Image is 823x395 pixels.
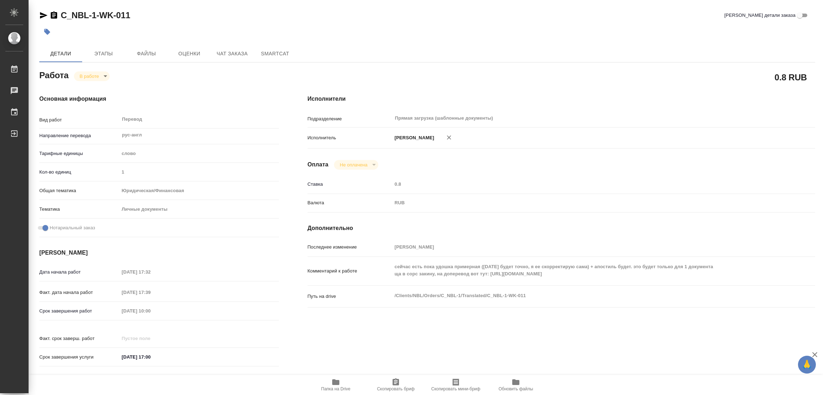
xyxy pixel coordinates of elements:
[321,386,350,391] span: Папка на Drive
[308,181,392,188] p: Ставка
[798,356,816,374] button: 🙏
[308,95,815,103] h4: Исполнители
[774,71,807,83] h2: 0.8 RUB
[129,49,164,58] span: Файлы
[61,10,130,20] a: C_NBL-1-WK-011
[39,335,119,342] p: Факт. срок заверш. работ
[119,352,182,362] input: ✎ Введи что-нибудь
[39,269,119,276] p: Дата начала работ
[119,267,182,277] input: Пустое поле
[39,307,119,315] p: Срок завершения работ
[392,242,773,252] input: Пустое поле
[172,49,206,58] span: Оценки
[441,130,457,145] button: Удалить исполнителя
[50,224,95,231] span: Нотариальный заказ
[486,375,546,395] button: Обновить файлы
[308,224,815,232] h4: Дополнительно
[258,49,292,58] span: SmartCat
[366,375,426,395] button: Скопировать бриф
[78,73,101,79] button: В работе
[308,244,392,251] p: Последнее изменение
[801,357,813,372] span: 🙏
[431,386,480,391] span: Скопировать мини-бриф
[39,150,119,157] p: Тарифные единицы
[392,290,773,302] textarea: /Clients/NBL/Orders/C_NBL-1/Translated/C_NBL-1-WK-011
[119,306,182,316] input: Пустое поле
[426,375,486,395] button: Скопировать мини-бриф
[39,169,119,176] p: Кол-во единиц
[44,49,78,58] span: Детали
[119,185,279,197] div: Юридическая/Финансовая
[306,375,366,395] button: Папка на Drive
[119,287,182,297] input: Пустое поле
[39,289,119,296] p: Факт. дата начала работ
[215,49,249,58] span: Чат заказа
[39,11,48,20] button: Скопировать ссылку для ЯМессенджера
[377,386,414,391] span: Скопировать бриф
[119,333,182,344] input: Пустое поле
[39,132,119,139] p: Направление перевода
[39,249,279,257] h4: [PERSON_NAME]
[50,11,58,20] button: Скопировать ссылку
[39,68,69,81] h2: Работа
[39,116,119,124] p: Вид работ
[74,71,110,81] div: В работе
[392,179,773,189] input: Пустое поле
[392,134,434,141] p: [PERSON_NAME]
[39,95,279,103] h4: Основная информация
[39,206,119,213] p: Тематика
[39,24,55,40] button: Добавить тэг
[308,160,329,169] h4: Оплата
[39,187,119,194] p: Общая тематика
[86,49,121,58] span: Этапы
[119,167,279,177] input: Пустое поле
[392,261,773,280] textarea: сейчас есть пока удошка примерная ([DATE] будет точно, я ее скорректирую сама) + апостиль будет. ...
[308,134,392,141] p: Исполнитель
[499,386,533,391] span: Обновить файлы
[308,199,392,206] p: Валюта
[308,293,392,300] p: Путь на drive
[119,203,279,215] div: Личные документы
[39,354,119,361] p: Срок завершения услуги
[308,115,392,122] p: Подразделение
[308,267,392,275] p: Комментарий к работе
[119,147,279,160] div: слово
[334,160,378,170] div: В работе
[724,12,795,19] span: [PERSON_NAME] детали заказа
[338,162,369,168] button: Не оплачена
[392,197,773,209] div: RUB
